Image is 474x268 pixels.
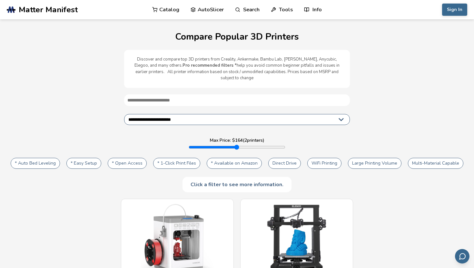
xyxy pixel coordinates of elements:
button: Sign In [442,4,467,16]
button: * Easy Setup [66,158,101,169]
button: WiFi Printing [307,158,341,169]
div: Click a filter to see more information. [183,177,291,192]
button: * Auto Bed Leveling [11,158,60,169]
button: * Available on Amazon [207,158,262,169]
b: Pro recommended filters * [183,62,237,68]
button: Multi-Material Capable [408,158,463,169]
p: Discover and compare top 3D printers from Creality, Ankermake, Bambu Lab, [PERSON_NAME], Anycubic... [131,56,343,81]
button: Direct Drive [268,158,301,169]
button: Send feedback via email [455,249,469,263]
button: * 1-Click Print Files [153,158,200,169]
label: Max Price: $ 164 ( 2 printers) [210,138,264,143]
button: Large Printing Volume [348,158,401,169]
h1: Compare Popular 3D Printers [6,32,468,42]
span: Matter Manifest [19,5,78,14]
button: * Open Access [108,158,147,169]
